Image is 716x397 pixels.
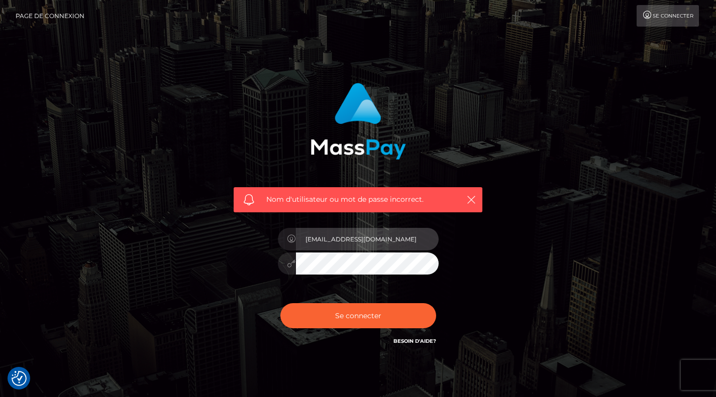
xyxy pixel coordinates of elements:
[12,371,27,386] button: Préférences de consentement
[311,83,406,160] img: Connexion MassPay
[296,228,439,250] input: Nom d'utilisateur...
[335,311,381,320] font: Se connecter
[393,338,436,344] a: Besoin d'aide?
[266,195,424,204] font: Nom d'utilisateur ou mot de passe incorrect.
[12,371,27,386] img: Revoir le bouton de consentement
[16,5,84,27] a: Page de connexion
[280,303,436,328] button: Se connecter
[653,13,693,19] font: Se connecter
[637,5,699,27] a: Se connecter
[16,12,84,20] font: Page de connexion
